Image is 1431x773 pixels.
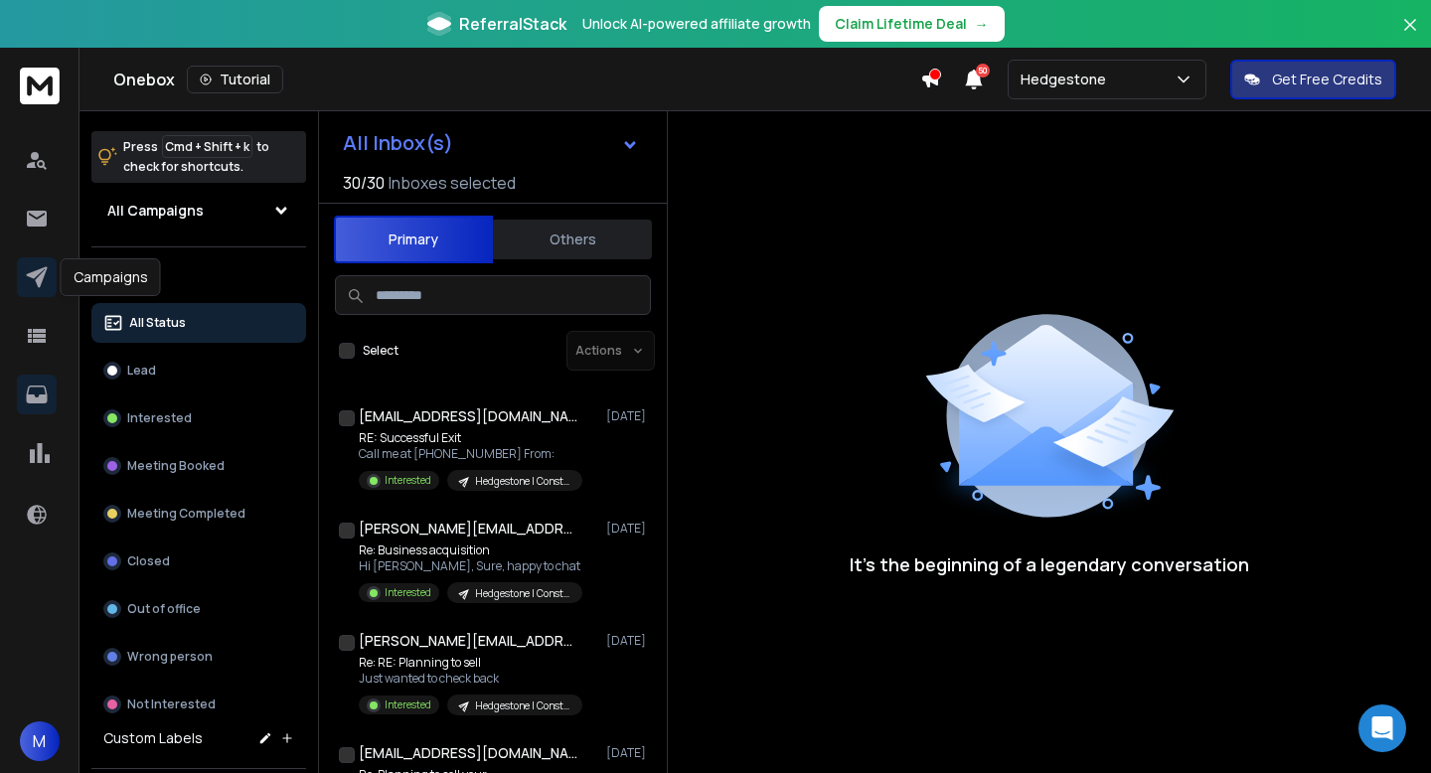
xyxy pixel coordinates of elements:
button: Close banner [1397,12,1423,60]
p: Interested [385,585,431,600]
button: Wrong person [91,637,306,677]
p: Interested [385,473,431,488]
p: RE: Successful Exit [359,430,582,446]
p: Closed [127,553,170,569]
p: Get Free Credits [1272,70,1382,89]
p: [DATE] [606,521,651,537]
span: 30 / 30 [343,171,385,195]
button: Others [493,218,652,261]
h3: Filters [91,263,306,291]
p: Just wanted to check back [359,671,582,687]
p: Re: Business acquisition [359,542,582,558]
button: Interested [91,398,306,438]
h3: Custom Labels [103,728,203,748]
span: ReferralStack [459,12,566,36]
h1: [PERSON_NAME][EMAIL_ADDRESS][DOMAIN_NAME] [359,631,577,651]
p: Re: RE: Planning to sell [359,655,582,671]
h1: All Inbox(s) [343,133,453,153]
p: Not Interested [127,696,216,712]
p: Hedgestone [1021,70,1114,89]
h3: Inboxes selected [389,171,516,195]
button: All Inbox(s) [327,123,655,163]
button: Claim Lifetime Deal→ [819,6,1005,42]
p: Hedgestone | Construction [475,474,570,489]
h1: [EMAIL_ADDRESS][DOMAIN_NAME] [359,743,577,763]
p: Call me at [PHONE_NUMBER] From: [359,446,582,462]
div: Campaigns [61,258,161,296]
p: Meeting Completed [127,506,245,522]
p: Out of office [127,601,201,617]
button: Tutorial [187,66,283,93]
button: All Status [91,303,306,343]
h1: All Campaigns [107,201,204,221]
button: Meeting Completed [91,494,306,534]
p: Meeting Booked [127,458,225,474]
p: Unlock AI-powered affiliate growth [582,14,811,34]
button: M [20,721,60,761]
p: Wrong person [127,649,213,665]
p: [DATE] [606,408,651,424]
button: Out of office [91,589,306,629]
button: All Campaigns [91,191,306,231]
div: Onebox [113,66,920,93]
button: Closed [91,541,306,581]
span: Cmd + Shift + k [162,135,252,158]
button: Lead [91,351,306,390]
p: Hi [PERSON_NAME], Sure, happy to chat [359,558,582,574]
button: Meeting Booked [91,446,306,486]
button: Not Interested [91,685,306,724]
button: Get Free Credits [1230,60,1396,99]
span: → [975,14,989,34]
p: Hedgestone | Construction [475,586,570,601]
p: [DATE] [606,745,651,761]
p: Interested [385,697,431,712]
h1: [EMAIL_ADDRESS][DOMAIN_NAME] [359,406,577,426]
p: Lead [127,363,156,379]
p: Interested [127,410,192,426]
p: [DATE] [606,633,651,649]
p: Hedgestone | Construction [475,698,570,713]
div: Open Intercom Messenger [1358,704,1406,752]
p: All Status [129,315,186,331]
p: Press to check for shortcuts. [123,137,269,177]
h1: [PERSON_NAME][EMAIL_ADDRESS][DOMAIN_NAME] [359,519,577,539]
button: Primary [334,216,493,263]
span: 50 [976,64,990,77]
label: Select [363,343,398,359]
p: It’s the beginning of a legendary conversation [850,550,1249,578]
